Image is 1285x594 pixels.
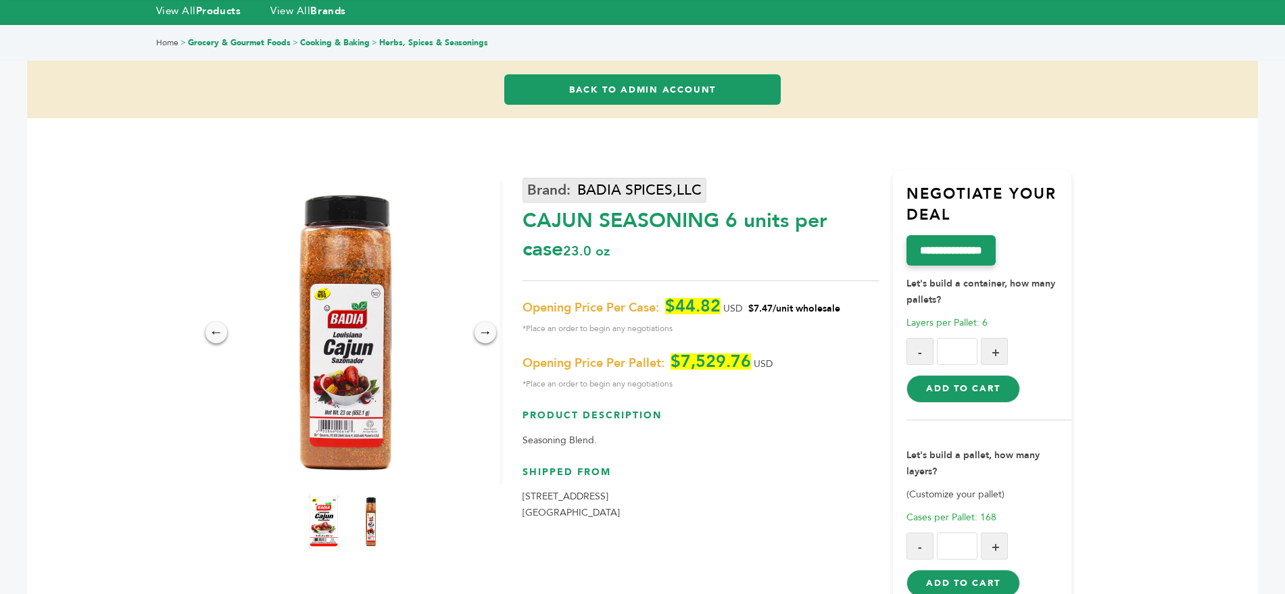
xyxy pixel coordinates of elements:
[563,242,610,260] span: 23.0 oz
[372,37,377,48] span: >
[354,495,388,549] img: CAJUN SEASONING 6 units per case 23.0 oz
[523,300,659,316] span: Opening Price Per Case:
[754,357,773,370] span: USD
[300,37,370,48] a: Cooking & Baking
[195,180,500,485] img: CAJUN SEASONING 6 units per case 23.0 oz
[293,37,298,48] span: >
[671,353,751,370] span: $7,529.76
[723,302,742,315] span: USD
[379,37,488,48] a: Herbs, Spices & Seasonings
[475,322,496,343] div: →
[665,298,721,314] span: $44.82
[523,466,879,489] h3: Shipped From
[205,322,227,343] div: ←
[906,533,934,560] button: -
[906,277,1055,306] strong: Let's build a container, how many pallets?
[748,302,840,315] span: $7.47/unit wholesale
[188,37,291,48] a: Grocery & Gourmet Foods
[523,200,879,264] div: CAJUN SEASONING 6 units per case
[523,489,879,521] p: [STREET_ADDRESS] [GEOGRAPHIC_DATA]
[523,409,879,432] h3: Product Description
[523,432,879,449] p: Seasoning Blend.
[523,376,879,392] span: *Place an order to begin any negotiations
[196,4,241,18] strong: Products
[523,320,879,337] span: *Place an order to begin any negotiations
[906,449,1040,478] strong: Let's build a pallet, how many layers?
[310,4,345,18] strong: Brands
[504,74,780,105] a: Back to Admin Account
[523,355,664,372] span: Opening Price Per Pallet:
[906,375,1019,402] button: Add to Cart
[906,487,1071,503] p: (Customize your pallet)
[523,178,706,203] a: BADIA SPICES,LLC
[906,338,934,365] button: -
[906,316,988,329] span: Layers per Pallet: 6
[156,37,178,48] a: Home
[906,511,996,524] span: Cases per Pallet: 168
[307,495,341,549] img: CAJUN SEASONING 6 units per case 23.0 oz Product Label
[981,338,1008,365] button: +
[906,184,1071,236] h3: Negotiate Your Deal
[270,4,346,18] a: View AllBrands
[156,4,241,18] a: View AllProducts
[981,533,1008,560] button: +
[180,37,186,48] span: >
